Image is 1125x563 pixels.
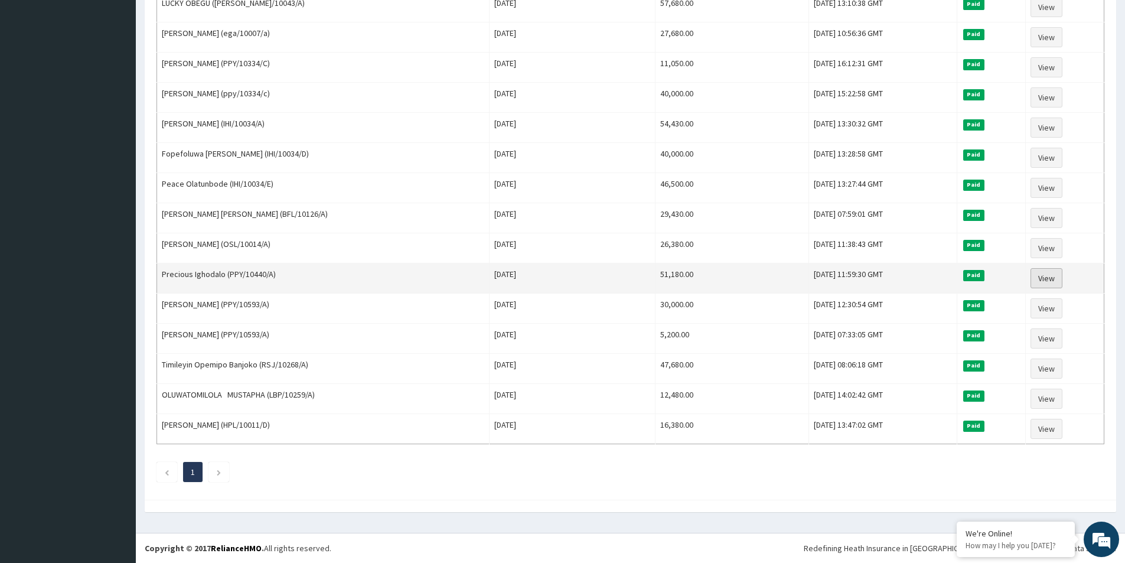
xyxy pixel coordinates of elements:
td: [PERSON_NAME] (IHI/10034/A) [157,113,490,143]
td: [DATE] [490,294,656,324]
td: [PERSON_NAME] (OSL/10014/A) [157,233,490,263]
a: View [1031,148,1062,168]
td: [DATE] 11:59:30 GMT [809,263,957,294]
td: [DATE] 14:02:42 GMT [809,384,957,414]
a: View [1031,359,1062,379]
td: [DATE] [490,354,656,384]
td: [DATE] [490,173,656,203]
td: 30,000.00 [656,294,809,324]
span: Paid [963,210,984,220]
img: d_794563401_company_1708531726252_794563401 [22,59,48,89]
footer: All rights reserved. [136,533,1125,563]
a: Next page [216,467,221,477]
td: [DATE] 10:56:36 GMT [809,22,957,53]
td: [PERSON_NAME] (PPY/10593/A) [157,324,490,354]
div: We're Online! [966,528,1066,539]
td: [DATE] [490,83,656,113]
a: View [1031,118,1062,138]
td: [DATE] 13:30:32 GMT [809,113,957,143]
td: [DATE] [490,384,656,414]
span: Paid [963,119,984,130]
td: Fopefoluwa [PERSON_NAME] (IHI/10034/D) [157,143,490,173]
td: 51,180.00 [656,263,809,294]
a: RelianceHMO [211,543,262,554]
span: Paid [963,29,984,40]
a: View [1031,27,1062,47]
td: [DATE] [490,53,656,83]
td: [DATE] [490,414,656,444]
td: [PERSON_NAME] [PERSON_NAME] (BFL/10126/A) [157,203,490,233]
td: [DATE] [490,263,656,294]
strong: Copyright © 2017 . [145,543,264,554]
td: [PERSON_NAME] (ppy/10334/c) [157,83,490,113]
td: Peace Olatunbode (IHI/10034/E) [157,173,490,203]
td: [PERSON_NAME] (ega/10007/a) [157,22,490,53]
a: View [1031,419,1062,439]
td: [DATE] 07:59:01 GMT [809,203,957,233]
span: Paid [963,149,984,160]
td: [DATE] 15:22:58 GMT [809,83,957,113]
a: View [1031,298,1062,318]
td: 16,380.00 [656,414,809,444]
div: Minimize live chat window [194,6,222,34]
td: [PERSON_NAME] (PPY/10593/A) [157,294,490,324]
td: [PERSON_NAME] (HPL/10011/D) [157,414,490,444]
td: 40,000.00 [656,143,809,173]
span: We're online! [69,149,163,268]
td: [DATE] 11:38:43 GMT [809,233,957,263]
td: [DATE] 16:12:31 GMT [809,53,957,83]
td: [DATE] 13:47:02 GMT [809,414,957,444]
td: [DATE] [490,233,656,263]
a: Previous page [164,467,169,477]
td: [DATE] 12:30:54 GMT [809,294,957,324]
span: Paid [963,421,984,431]
td: [PERSON_NAME] (PPY/10334/C) [157,53,490,83]
td: [DATE] 13:27:44 GMT [809,173,957,203]
td: 40,000.00 [656,83,809,113]
td: [DATE] [490,22,656,53]
span: Paid [963,180,984,190]
textarea: Type your message and hit 'Enter' [6,323,225,364]
td: OLUWATOMILOLA MUSTAPHA (LBP/10259/A) [157,384,490,414]
td: [DATE] [490,143,656,173]
td: 29,430.00 [656,203,809,233]
td: 11,050.00 [656,53,809,83]
div: Redefining Heath Insurance in [GEOGRAPHIC_DATA] using Telemedicine and Data Science! [804,542,1116,554]
a: View [1031,57,1062,77]
a: View [1031,238,1062,258]
td: 54,430.00 [656,113,809,143]
span: Paid [963,390,984,401]
a: Page 1 is your current page [191,467,195,477]
td: [DATE] 08:06:18 GMT [809,354,957,384]
td: Timileyin Opemipo Banjoko (RSJ/10268/A) [157,354,490,384]
td: [DATE] [490,324,656,354]
p: How may I help you today? [966,541,1066,551]
a: View [1031,178,1062,198]
span: Paid [963,300,984,311]
td: 26,380.00 [656,233,809,263]
a: View [1031,208,1062,228]
div: Chat with us now [61,66,198,82]
span: Paid [963,330,984,341]
span: Paid [963,270,984,281]
td: [DATE] 07:33:05 GMT [809,324,957,354]
td: 46,500.00 [656,173,809,203]
td: 12,480.00 [656,384,809,414]
td: [DATE] [490,113,656,143]
td: 5,200.00 [656,324,809,354]
a: View [1031,328,1062,349]
a: View [1031,389,1062,409]
td: [DATE] [490,203,656,233]
span: Paid [963,59,984,70]
td: [DATE] 13:28:58 GMT [809,143,957,173]
td: 27,680.00 [656,22,809,53]
a: View [1031,87,1062,108]
td: 47,680.00 [656,354,809,384]
span: Paid [963,240,984,250]
a: View [1031,268,1062,288]
span: Paid [963,89,984,100]
td: Precious Ighodalo (PPY/10440/A) [157,263,490,294]
span: Paid [963,360,984,371]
